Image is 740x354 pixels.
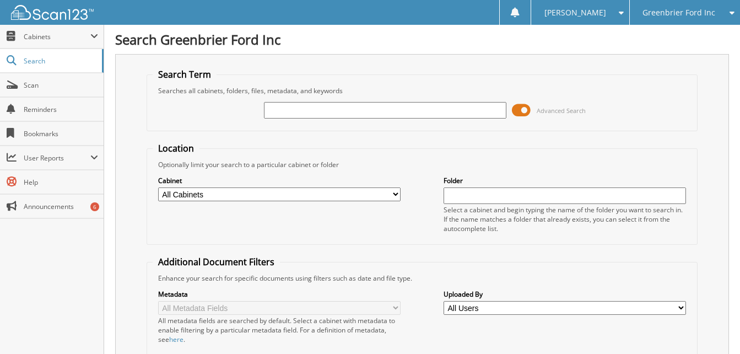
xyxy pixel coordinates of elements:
label: Cabinet [158,176,401,185]
legend: Additional Document Filters [153,256,280,268]
span: [PERSON_NAME] [544,9,606,16]
span: Help [24,178,98,187]
label: Metadata [158,289,401,299]
img: scan123-logo-white.svg [11,5,94,20]
div: Optionally limit your search to a particular cabinet or folder [153,160,692,169]
span: Search [24,56,96,66]
div: Searches all cabinets, folders, files, metadata, and keywords [153,86,692,95]
span: Cabinets [24,32,90,41]
span: User Reports [24,153,90,163]
legend: Location [153,142,199,154]
a: here [169,335,183,344]
iframe: Chat Widget [685,301,740,354]
legend: Search Term [153,68,217,81]
label: Folder [444,176,686,185]
div: All metadata fields are searched by default. Select a cabinet with metadata to enable filtering b... [158,316,401,344]
div: 6 [90,202,99,211]
span: Scan [24,81,98,90]
span: Advanced Search [537,106,586,115]
span: Reminders [24,105,98,114]
div: Enhance your search for specific documents using filters such as date and file type. [153,273,692,283]
span: Greenbrier Ford Inc [642,9,715,16]
div: Select a cabinet and begin typing the name of the folder you want to search in. If the name match... [444,205,686,233]
span: Bookmarks [24,129,98,138]
label: Uploaded By [444,289,686,299]
h1: Search Greenbrier Ford Inc [115,30,729,49]
span: Announcements [24,202,98,211]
